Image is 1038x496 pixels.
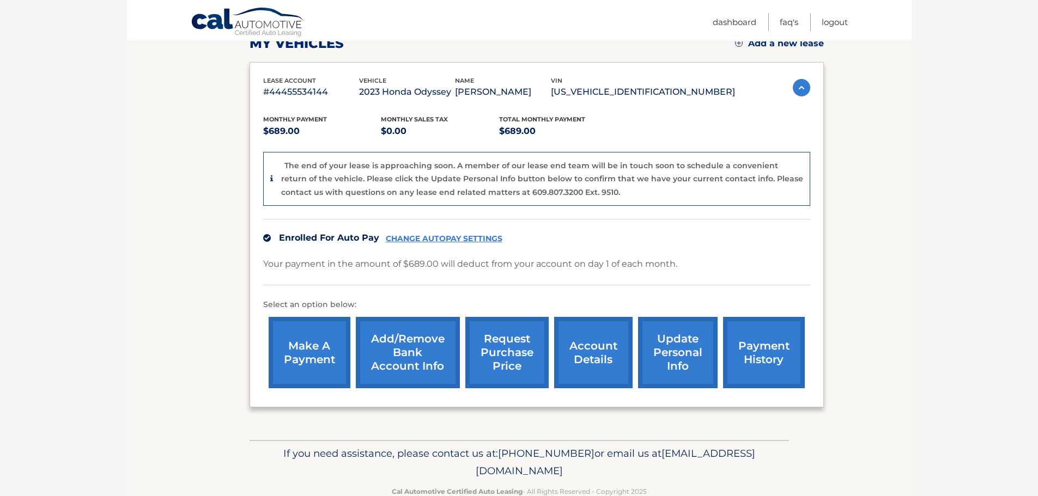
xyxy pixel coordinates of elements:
[359,84,455,100] p: 2023 Honda Odyssey
[281,161,803,197] p: The end of your lease is approaching soon. A member of our lease end team will be in touch soon t...
[263,234,271,242] img: check.svg
[551,77,562,84] span: vin
[381,115,448,123] span: Monthly sales Tax
[191,7,305,39] a: Cal Automotive
[359,77,386,84] span: vehicle
[250,35,344,52] h2: my vehicles
[263,256,677,272] p: Your payment in the amount of $689.00 will deduct from your account on day 1 of each month.
[263,298,810,311] p: Select an option below:
[269,317,350,388] a: make a payment
[279,232,379,243] span: Enrolled For Auto Pay
[257,445,782,480] p: If you need assistance, please contact us at: or email us at
[465,317,549,388] a: request purchase price
[638,317,718,388] a: update personal info
[723,317,805,388] a: payment history
[713,13,756,31] a: Dashboard
[263,77,316,84] span: lease account
[476,447,755,477] span: [EMAIL_ADDRESS][DOMAIN_NAME]
[455,77,474,84] span: name
[263,124,381,139] p: $689.00
[356,317,460,388] a: Add/Remove bank account info
[735,38,824,49] a: Add a new lease
[822,13,848,31] a: Logout
[392,487,523,495] strong: Cal Automotive Certified Auto Leasing
[780,13,798,31] a: FAQ's
[735,39,743,47] img: add.svg
[381,124,499,139] p: $0.00
[263,115,327,123] span: Monthly Payment
[263,84,359,100] p: #44455534144
[386,234,502,243] a: CHANGE AUTOPAY SETTINGS
[793,79,810,96] img: accordion-active.svg
[499,115,585,123] span: Total Monthly Payment
[455,84,551,100] p: [PERSON_NAME]
[498,447,594,460] span: [PHONE_NUMBER]
[499,124,617,139] p: $689.00
[551,84,735,100] p: [US_VEHICLE_IDENTIFICATION_NUMBER]
[554,317,633,388] a: account details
